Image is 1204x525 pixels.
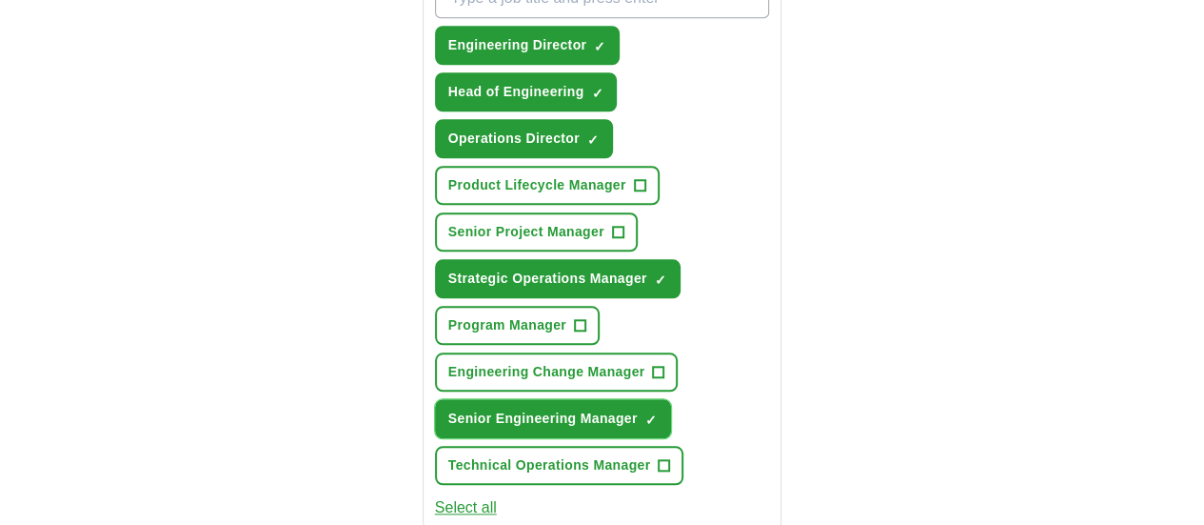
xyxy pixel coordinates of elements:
[435,119,613,158] button: Operations Director✓
[448,35,586,55] span: Engineering Director
[448,129,580,149] span: Operations Director
[594,39,605,54] span: ✓
[435,306,600,345] button: Program Manager
[448,175,626,195] span: Product Lifecycle Manager
[435,353,679,392] button: Engineering Change Manager
[591,86,602,101] span: ✓
[587,132,599,148] span: ✓
[435,446,684,485] button: Technical Operations Manager
[448,222,604,242] span: Senior Project Manager
[645,413,657,428] span: ✓
[448,315,566,335] span: Program Manager
[435,72,618,111] button: Head of Engineering✓
[435,259,681,298] button: Strategic Operations Manager✓
[435,26,620,65] button: Engineering Director✓
[655,273,666,288] span: ✓
[435,399,671,438] button: Senior Engineering Manager✓
[435,166,660,205] button: Product Lifecycle Manager
[435,212,638,252] button: Senior Project Manager
[448,455,651,475] span: Technical Operations Manager
[448,409,638,429] span: Senior Engineering Manager
[448,269,647,289] span: Strategic Operations Manager
[448,82,584,102] span: Head of Engineering
[448,362,645,382] span: Engineering Change Manager
[435,496,497,519] button: Select all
